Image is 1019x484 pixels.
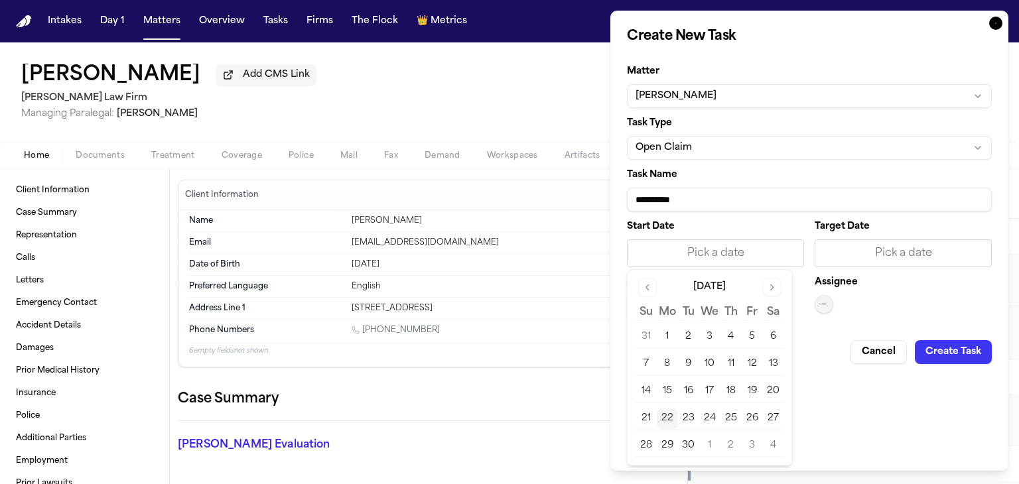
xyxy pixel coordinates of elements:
[627,170,677,180] span: Task Name
[699,304,720,321] th: Wednesday
[763,326,784,347] button: 6
[720,326,742,347] button: 4
[678,408,699,429] button: 23
[627,84,992,108] button: [PERSON_NAME]
[693,280,726,294] div: [DATE]
[638,278,657,296] button: Go to previous month
[627,136,992,160] button: Open Claim
[699,435,720,456] button: 1
[678,304,699,321] th: Tuesday
[657,381,678,402] button: 15
[699,381,720,402] button: 17
[678,353,699,375] button: 9
[720,304,742,321] th: Thursday
[657,304,678,321] th: Monday
[821,299,827,310] span: —
[763,278,781,296] button: Go to next month
[763,435,784,456] button: 4
[636,304,657,321] th: Sunday
[636,326,657,347] button: 31
[720,408,742,429] button: 25
[742,304,763,321] th: Friday
[636,353,657,375] button: 7
[678,381,699,402] button: 16
[657,326,678,347] button: 1
[763,381,784,402] button: 20
[636,381,657,402] button: 14
[815,295,833,314] button: —
[763,408,784,429] button: 27
[763,304,784,321] th: Saturday
[815,222,992,231] label: Target Date
[678,326,699,347] button: 2
[627,119,992,128] label: Task Type
[742,435,763,456] button: 3
[636,245,795,261] div: Pick a date
[720,435,742,456] button: 2
[636,408,657,429] button: 21
[742,353,763,375] button: 12
[657,353,678,375] button: 8
[850,340,907,364] button: Cancel
[742,381,763,402] button: 19
[815,239,992,267] button: Pick a date
[823,245,983,261] div: Pick a date
[720,353,742,375] button: 11
[627,239,804,267] button: Pick a date
[627,67,992,76] label: Matter
[915,340,992,364] button: Create Task
[720,381,742,402] button: 18
[636,435,657,456] button: 28
[763,353,784,375] button: 13
[627,222,804,231] label: Start Date
[627,27,992,46] h2: Create New Task
[815,278,858,287] label: Assignee
[657,435,678,456] button: 29
[742,326,763,347] button: 5
[657,408,678,429] button: 22
[742,408,763,429] button: 26
[678,435,699,456] button: 30
[699,353,720,375] button: 10
[699,326,720,347] button: 3
[699,408,720,429] button: 24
